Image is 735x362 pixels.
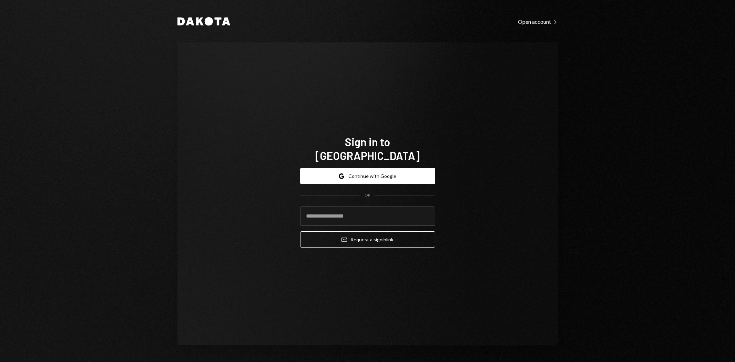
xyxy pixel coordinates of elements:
button: Request a signinlink [300,231,435,248]
h1: Sign in to [GEOGRAPHIC_DATA] [300,135,435,162]
button: Continue with Google [300,168,435,184]
a: Open account [518,18,558,25]
div: OR [365,192,370,198]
